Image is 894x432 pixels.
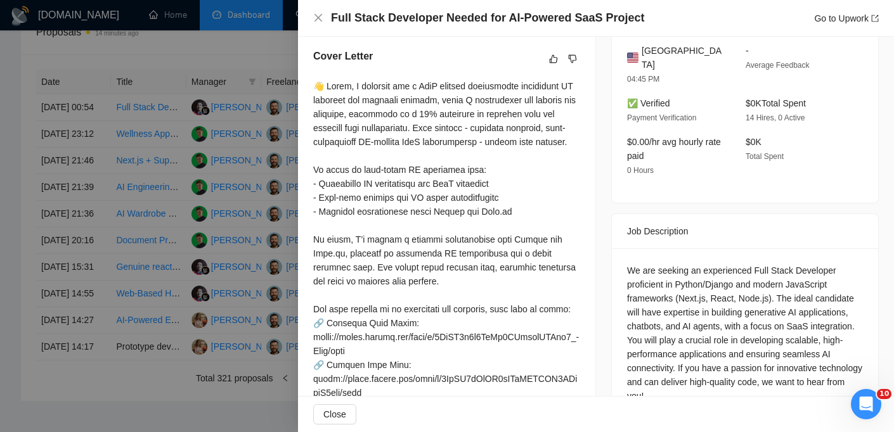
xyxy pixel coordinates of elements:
[746,152,784,161] span: Total Spent
[313,404,356,424] button: Close
[331,10,645,26] h4: Full Stack Developer Needed for AI-Powered SaaS Project
[814,13,879,23] a: Go to Upworkexport
[313,13,323,23] button: Close
[851,389,881,419] iframe: Intercom live chat
[746,46,749,56] span: -
[627,51,638,65] img: 🇺🇸
[546,51,561,67] button: like
[746,98,806,108] span: $0K Total Spent
[627,98,670,108] span: ✅ Verified
[323,407,346,421] span: Close
[313,13,323,23] span: close
[642,44,725,72] span: [GEOGRAPHIC_DATA]
[627,113,696,122] span: Payment Verification
[871,15,879,22] span: export
[549,54,558,64] span: like
[568,54,577,64] span: dislike
[877,389,891,399] span: 10
[627,75,659,84] span: 04:45 PM
[746,113,805,122] span: 14 Hires, 0 Active
[627,264,863,403] div: We are seeking an experienced Full Stack Developer proficient in Python/Django and modern JavaScr...
[565,51,580,67] button: dislike
[627,166,654,175] span: 0 Hours
[627,214,863,248] div: Job Description
[313,49,373,64] h5: Cover Letter
[627,137,721,161] span: $0.00/hr avg hourly rate paid
[746,137,761,147] span: $0K
[746,61,810,70] span: Average Feedback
